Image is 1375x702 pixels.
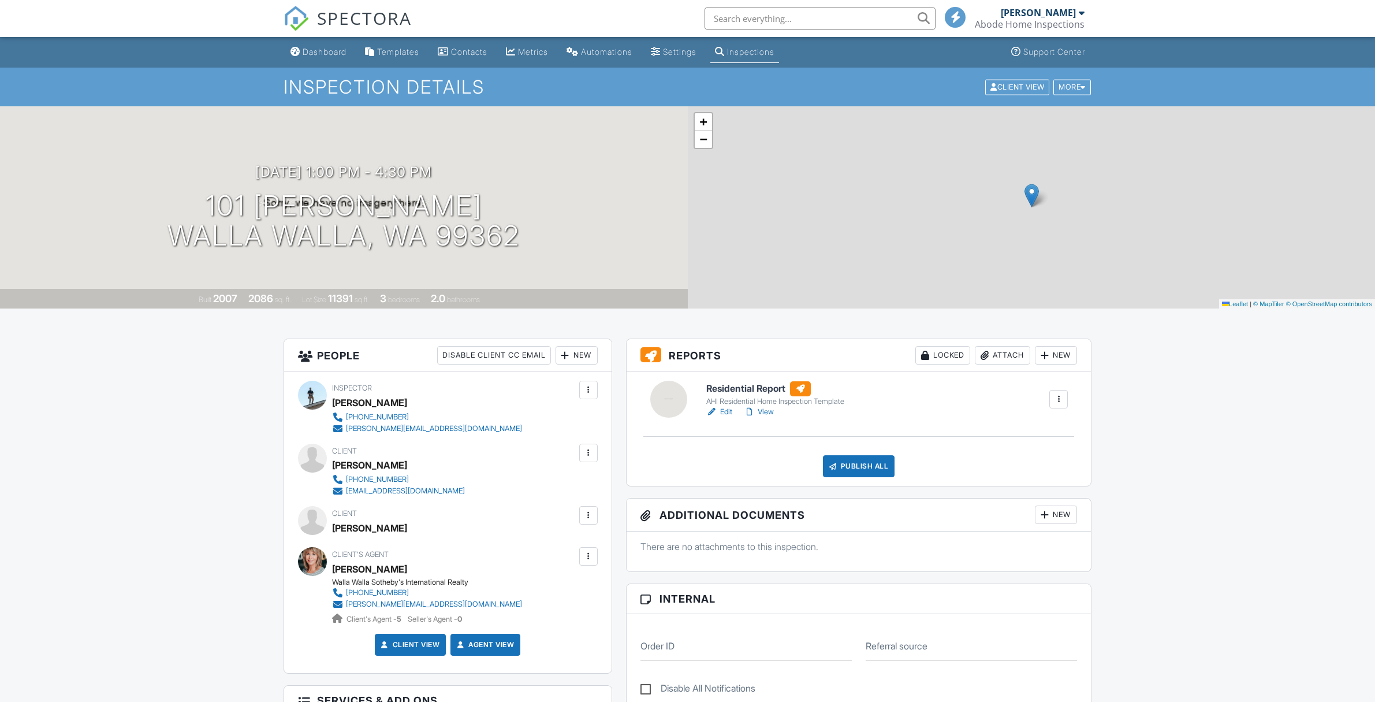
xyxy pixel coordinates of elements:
a: Dashboard [286,42,351,63]
strong: 5 [397,615,401,623]
div: Automations [581,47,632,57]
div: Publish All [823,455,895,477]
span: Lot Size [302,295,326,304]
div: 2086 [248,292,273,304]
div: [PHONE_NUMBER] [346,413,409,422]
h3: [DATE] 1:00 pm - 4:30 pm [255,164,432,180]
img: Marker [1024,184,1039,207]
span: bathrooms [447,295,480,304]
h3: Internal [627,584,1091,614]
div: Walla Walla Sotheby's International Realty [332,578,531,587]
p: There are no attachments to this inspection. [640,540,1078,553]
h3: People [284,339,612,372]
span: bedrooms [388,295,420,304]
a: [PHONE_NUMBER] [332,411,522,423]
div: Locked [915,346,970,365]
input: Search everything... [705,7,936,30]
div: Inspections [727,47,774,57]
div: Support Center [1023,47,1085,57]
span: Client's Agent [332,550,389,559]
div: [PERSON_NAME] [332,519,407,537]
a: [PERSON_NAME][EMAIL_ADDRESS][DOMAIN_NAME] [332,423,522,434]
div: [PHONE_NUMBER] [346,588,409,597]
a: Contacts [433,42,492,63]
span: − [699,132,707,146]
h1: 101 [PERSON_NAME] Walla Walla, WA 99362 [167,191,520,252]
div: 3 [380,292,386,304]
span: Built [199,295,211,304]
div: Disable Client CC Email [437,346,551,365]
div: New [1035,346,1077,365]
span: | [1250,300,1251,307]
strong: 0 [457,615,462,623]
div: AHI Residential Home Inspection Template [706,397,844,406]
a: Edit [706,406,732,418]
div: [PERSON_NAME] [1001,7,1076,18]
div: Client View [985,79,1049,95]
a: View [744,406,774,418]
div: Attach [975,346,1030,365]
div: Templates [377,47,419,57]
div: [PERSON_NAME][EMAIL_ADDRESS][DOMAIN_NAME] [346,600,522,609]
img: The Best Home Inspection Software - Spectora [284,6,309,31]
div: Abode Home Inspections [975,18,1085,30]
label: Disable All Notifications [640,683,755,697]
div: Settings [663,47,696,57]
div: New [1035,506,1077,524]
div: 2.0 [431,292,445,304]
span: + [699,114,707,129]
span: sq.ft. [355,295,369,304]
a: [EMAIL_ADDRESS][DOMAIN_NAME] [332,485,465,497]
a: Residential Report AHI Residential Home Inspection Template [706,381,844,407]
a: SPECTORA [284,16,412,40]
a: Client View [984,82,1052,91]
div: 2007 [213,292,237,304]
div: [PERSON_NAME] [332,394,407,411]
a: Templates [360,42,424,63]
a: [PERSON_NAME][EMAIL_ADDRESS][DOMAIN_NAME] [332,599,522,610]
div: [EMAIL_ADDRESS][DOMAIN_NAME] [346,486,465,496]
span: sq. ft. [275,295,291,304]
div: [PERSON_NAME][EMAIL_ADDRESS][DOMAIN_NAME] [346,424,522,433]
a: [PHONE_NUMBER] [332,474,465,485]
a: Metrics [501,42,553,63]
a: Support Center [1007,42,1090,63]
label: Order ID [640,640,675,652]
a: Zoom out [695,131,712,148]
a: Agent View [454,639,514,651]
a: Zoom in [695,113,712,131]
span: Inspector [332,384,372,392]
span: Client [332,447,357,455]
a: Client View [379,639,440,651]
span: Client's Agent - [346,615,403,623]
span: Client [332,509,357,518]
h6: Residential Report [706,381,844,396]
div: Metrics [518,47,548,57]
div: More [1053,79,1091,95]
div: [PERSON_NAME] [332,456,407,474]
a: Inspections [710,42,779,63]
h1: Inspection Details [284,77,1092,97]
div: New [556,346,598,365]
label: Referral source [866,640,927,652]
a: [PHONE_NUMBER] [332,587,522,599]
a: Settings [646,42,701,63]
a: © MapTiler [1253,300,1284,307]
h3: Additional Documents [627,499,1091,532]
h3: Reports [627,339,1091,372]
div: 11391 [328,292,353,304]
div: Contacts [451,47,487,57]
a: © OpenStreetMap contributors [1286,300,1372,307]
div: [PHONE_NUMBER] [346,475,409,484]
span: Seller's Agent - [408,615,462,623]
a: Automations (Basic) [562,42,637,63]
div: Dashboard [303,47,346,57]
a: Leaflet [1222,300,1248,307]
a: [PERSON_NAME] [332,560,407,578]
span: SPECTORA [317,6,412,30]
